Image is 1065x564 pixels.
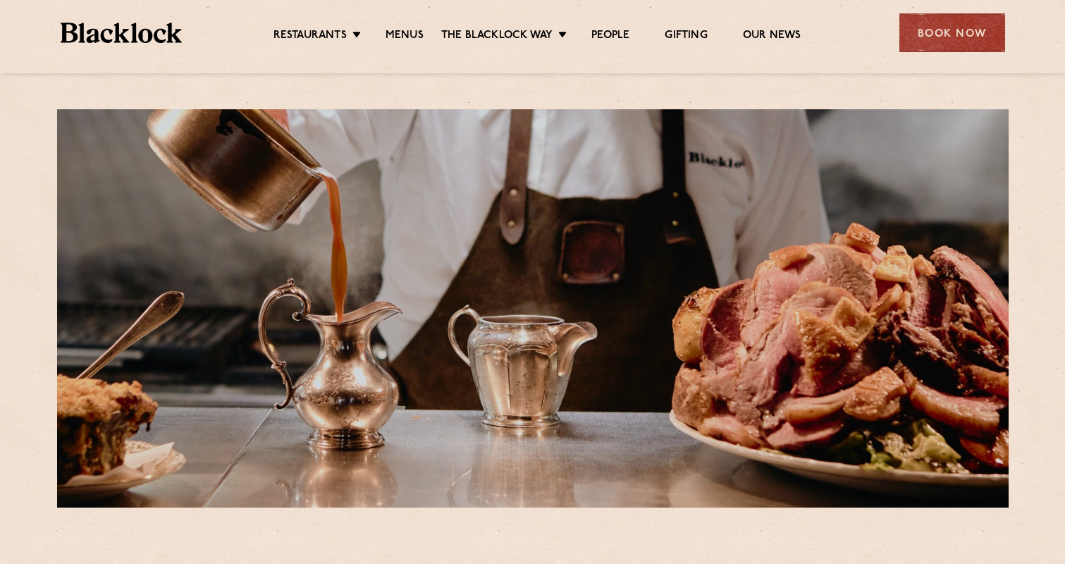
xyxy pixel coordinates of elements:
a: Gifting [665,29,707,44]
a: People [591,29,629,44]
div: Book Now [899,13,1005,52]
a: Our News [743,29,801,44]
a: Restaurants [273,29,347,44]
a: Menus [386,29,424,44]
a: The Blacklock Way [441,29,553,44]
img: BL_Textured_Logo-footer-cropped.svg [61,23,183,43]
